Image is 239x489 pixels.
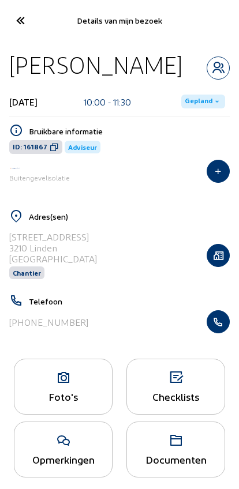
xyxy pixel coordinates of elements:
[9,242,97,253] div: 3210 Linden
[13,269,41,277] span: Chantier
[9,174,70,182] span: Buitengevelisolatie
[29,296,230,306] h5: Telefoon
[9,253,97,264] div: [GEOGRAPHIC_DATA]
[13,142,47,152] span: ID: 161867
[9,317,88,328] div: [PHONE_NUMBER]
[40,16,199,25] div: Details van mijn bezoek
[14,453,112,465] div: Opmerkingen
[84,96,131,107] div: 10:00 - 11:30
[127,390,225,403] div: Checklists
[68,143,97,151] span: Adviseur
[9,50,182,80] div: [PERSON_NAME]
[29,126,230,136] h5: Bruikbare informatie
[9,231,97,242] div: [STREET_ADDRESS]
[127,453,225,465] div: Documenten
[14,390,112,403] div: Foto's
[9,167,21,170] img: Iso Protect
[9,96,38,107] div: [DATE]
[29,212,230,221] h5: Adres(sen)
[185,97,212,106] span: Gepland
